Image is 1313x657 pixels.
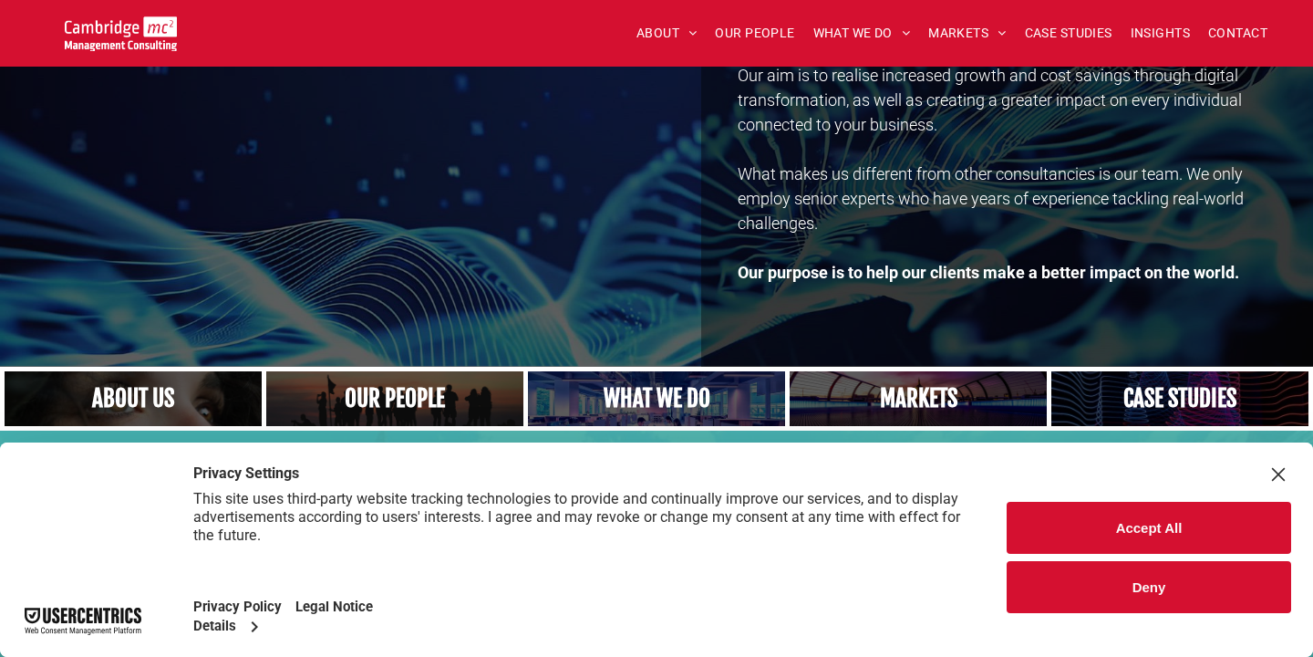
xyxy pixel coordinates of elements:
[1051,371,1308,426] a: CASE STUDIES | See an Overview of All Our Case Studies | Cambridge Management Consulting
[1199,19,1277,47] a: CONTACT
[790,371,1047,426] a: Telecoms | Decades of Experience Across Multiple Industries & Regions
[627,19,707,47] a: ABOUT
[1122,19,1199,47] a: INSIGHTS
[738,66,1242,134] span: Our aim is to realise increased growth and cost savings through digital transformation, as well a...
[738,164,1244,233] span: What makes us different from other consultancies is our team. We only employ senior experts who h...
[5,371,262,426] a: Close up of woman's face, centered on her eyes
[1016,19,1122,47] a: CASE STUDIES
[919,19,1015,47] a: MARKETS
[738,263,1239,282] strong: Our purpose is to help our clients make a better impact on the world.
[65,19,177,38] a: Your Business Transformed | Cambridge Management Consulting
[804,19,920,47] a: WHAT WE DO
[65,16,177,51] img: Go to Homepage
[706,19,803,47] a: OUR PEOPLE
[528,371,785,426] a: A yoga teacher lifting his whole body off the ground in the peacock pose
[266,371,523,426] a: A crowd in silhouette at sunset, on a rise or lookout point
